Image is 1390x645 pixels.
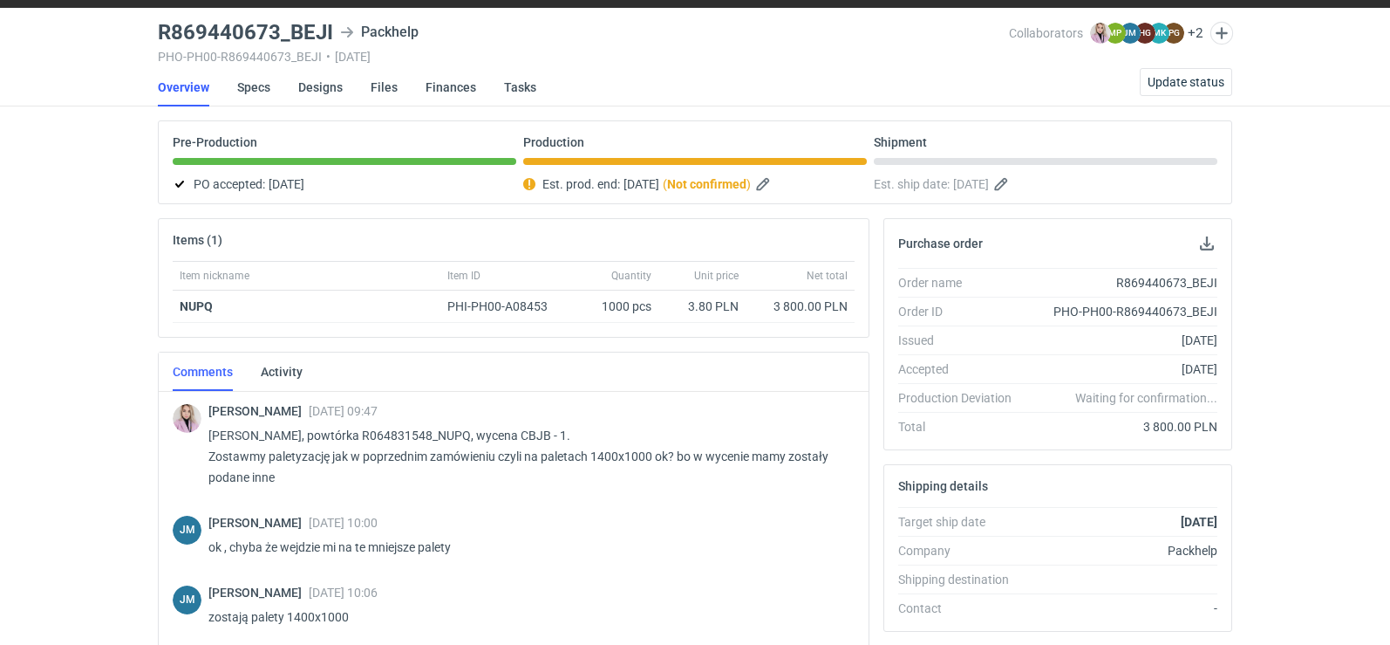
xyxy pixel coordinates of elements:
[269,174,304,195] span: [DATE]
[571,291,658,323] div: 1000 pcs
[667,177,746,191] strong: Not confirmed
[1009,26,1083,40] span: Collaborators
[371,68,398,106] a: Files
[426,68,476,106] a: Finances
[694,269,739,283] span: Unit price
[173,586,201,614] figcaption: JM
[208,425,841,488] p: [PERSON_NAME], powtórka R064831548_NUPQ, wycena CBJB - 1. Zostawmy paletyzację jak w poprzednim z...
[208,516,309,530] span: [PERSON_NAME]
[1148,23,1169,44] figcaption: MK
[898,360,1025,378] div: Accepted
[1120,23,1141,44] figcaption: JM
[173,404,201,433] img: Klaudia Wiśniewska
[523,135,584,149] p: Production
[1025,360,1217,378] div: [DATE]
[1134,23,1155,44] figcaption: HG
[1105,23,1126,44] figcaption: MP
[180,269,249,283] span: Item nickname
[504,68,536,106] a: Tasks
[261,353,303,391] a: Activity
[1025,303,1217,320] div: PHO-PH00-R869440673_BEJI
[309,586,378,600] span: [DATE] 10:06
[953,174,989,195] span: [DATE]
[1025,332,1217,349] div: [DATE]
[309,404,378,418] span: [DATE] 09:47
[898,513,1025,531] div: Target ship date
[1025,542,1217,559] div: Packhelp
[746,177,751,191] em: )
[1181,515,1217,529] strong: [DATE]
[158,50,1009,64] div: PHO-PH00-R869440673_BEJI [DATE]
[753,298,848,315] div: 3 800.00 PLN
[898,418,1025,436] div: Total
[898,332,1025,349] div: Issued
[173,586,201,614] div: Joanna Myślak
[1140,68,1232,96] button: Update status
[874,174,1217,195] div: Est. ship date:
[1090,23,1111,44] img: Klaudia Wiśniewska
[173,516,201,545] figcaption: JM
[874,135,927,149] p: Shipment
[309,516,378,530] span: [DATE] 10:00
[158,68,209,106] a: Overview
[523,174,867,195] div: Est. prod. end:
[1196,233,1217,254] button: Download PO
[898,542,1025,559] div: Company
[447,269,480,283] span: Item ID
[663,177,667,191] em: (
[1148,76,1224,88] span: Update status
[611,269,651,283] span: Quantity
[180,299,213,313] a: NUPQ
[173,174,516,195] div: PO accepted:
[623,174,659,195] span: [DATE]
[208,586,309,600] span: [PERSON_NAME]
[898,274,1025,292] div: Order name
[898,479,988,493] h2: Shipping details
[1025,600,1217,617] div: -
[898,571,1025,588] div: Shipping destination
[340,22,419,43] div: Packhelp
[807,269,848,283] span: Net total
[898,237,983,250] h2: Purchase order
[992,174,1013,195] button: Edit estimated shipping date
[173,516,201,545] div: Joanna Myślak
[665,298,739,315] div: 3.80 PLN
[208,537,841,558] p: ok , chyba że wejdzie mi na te mniejsze palety
[447,298,564,315] div: PHI-PH00-A08453
[173,353,233,391] a: Comments
[237,68,270,106] a: Specs
[326,50,330,64] span: •
[1075,389,1217,407] em: Waiting for confirmation...
[1163,23,1184,44] figcaption: PG
[898,389,1025,407] div: Production Deviation
[1025,274,1217,292] div: R869440673_BEJI
[1025,418,1217,436] div: 3 800.00 PLN
[173,233,222,247] h2: Items (1)
[754,174,775,195] button: Edit estimated production end date
[1188,25,1203,41] button: +2
[208,607,841,628] p: zostają palety 1400x1000
[1210,22,1233,45] button: Edit collaborators
[208,404,309,418] span: [PERSON_NAME]
[158,22,333,43] h3: R869440673_BEJI
[173,135,257,149] p: Pre-Production
[298,68,343,106] a: Designs
[898,600,1025,617] div: Contact
[898,303,1025,320] div: Order ID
